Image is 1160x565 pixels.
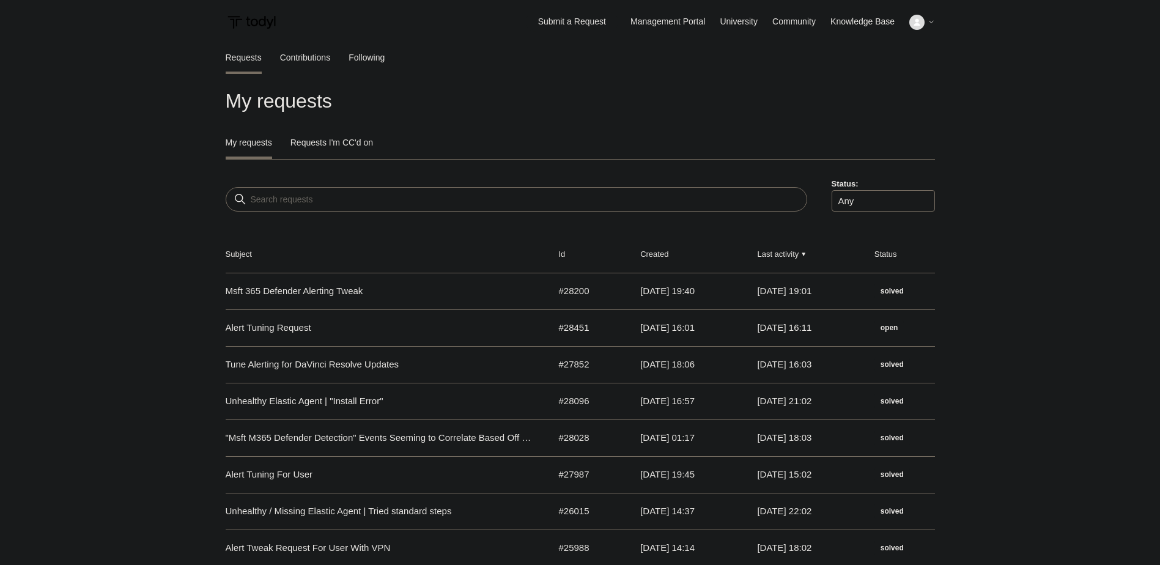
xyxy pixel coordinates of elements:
a: Unhealthy Elastic Agent | "Install Error" [226,394,531,408]
time: 2025-09-08T19:45:20+00:00 [640,469,695,479]
time: 2025-07-29T18:02:45+00:00 [757,542,811,553]
time: 2025-09-23T16:03:04+00:00 [757,359,811,369]
a: My requests [226,128,272,157]
time: 2025-09-02T18:06:33+00:00 [640,359,695,369]
img: Todyl Support Center Help Center home page [226,11,278,34]
a: "Msft M365 Defender Detection" Events Seeming to Correlate Based Off Day [226,431,531,445]
time: 2025-09-11T15:02:49+00:00 [757,469,811,479]
td: #27852 [547,346,629,383]
a: Last activity▼ [757,249,799,259]
span: This request has been solved [874,467,910,482]
time: 2025-08-05T22:02:46+00:00 [757,506,811,516]
th: Status [862,236,935,273]
a: Alert Tuning Request [226,321,531,335]
label: Status: [832,178,935,190]
input: Search requests [226,187,807,212]
time: 2025-09-17T18:03:03+00:00 [757,432,811,443]
time: 2025-09-17T19:40:16+00:00 [640,286,695,296]
td: #26015 [547,493,629,530]
td: #28096 [547,383,629,419]
a: Requests I'm CC'd on [290,128,373,157]
th: Id [547,236,629,273]
td: #28451 [547,309,629,346]
span: ▼ [800,249,807,259]
span: This request has been solved [874,394,910,408]
a: Contributions [280,43,331,72]
a: Community [772,15,828,28]
a: Management Portal [630,15,717,28]
span: This request has been solved [874,357,910,372]
a: Knowledge Base [830,15,907,28]
td: #27987 [547,456,629,493]
a: Requests [226,43,262,72]
time: 2025-09-19T21:02:17+00:00 [757,396,811,406]
td: #28028 [547,419,629,456]
time: 2025-09-10T01:17:21+00:00 [640,432,695,443]
time: 2025-07-09T14:37:08+00:00 [640,506,695,516]
time: 2025-09-27T19:01:47+00:00 [757,286,811,296]
h1: My requests [226,86,935,116]
time: 2025-09-12T16:57:48+00:00 [640,396,695,406]
a: Alert Tuning For User [226,468,531,482]
a: Unhealthy / Missing Elastic Agent | Tried standard steps [226,504,531,519]
time: 2025-09-26T16:01:06+00:00 [640,322,695,333]
span: This request has been solved [874,430,910,445]
a: Alert Tweak Request For User With VPN [226,541,531,555]
span: We are working on a response for you [874,320,904,335]
a: Tune Alerting for DaVinci Resolve Updates [226,358,531,372]
span: This request has been solved [874,504,910,519]
span: This request has been solved [874,284,910,298]
a: Following [349,43,385,72]
a: Created [640,249,668,259]
span: This request has been solved [874,541,910,555]
a: University [720,15,769,28]
time: 2025-09-26T16:11:19+00:00 [757,322,811,333]
td: #28200 [547,273,629,309]
th: Subject [226,236,547,273]
time: 2025-07-08T14:14:22+00:00 [640,542,695,553]
a: Msft 365 Defender Alerting Tweak [226,284,531,298]
a: Submit a Request [526,12,618,32]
